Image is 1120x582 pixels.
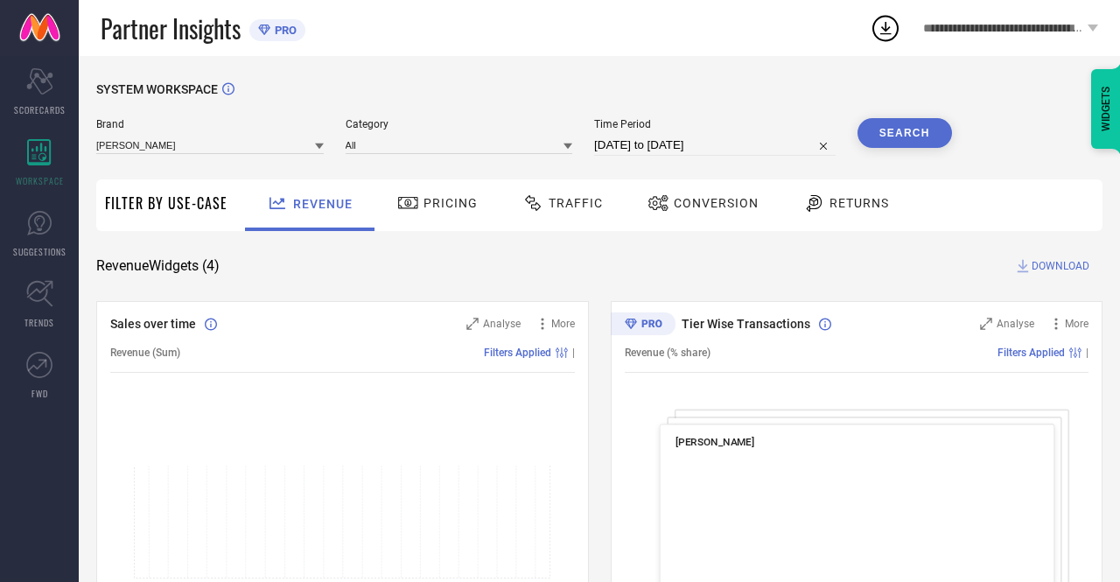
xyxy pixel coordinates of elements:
[13,245,66,258] span: SUGGESTIONS
[96,118,324,130] span: Brand
[101,11,241,46] span: Partner Insights
[483,318,521,330] span: Analyse
[549,196,603,210] span: Traffic
[16,174,64,187] span: WORKSPACE
[594,118,836,130] span: Time Period
[105,193,227,214] span: Filter By Use-Case
[870,12,901,44] div: Open download list
[24,316,54,329] span: TRENDS
[997,347,1065,359] span: Filters Applied
[551,318,575,330] span: More
[625,347,710,359] span: Revenue (% share)
[31,387,48,400] span: FWD
[423,196,478,210] span: Pricing
[1032,257,1089,275] span: DOWNLOAD
[14,103,66,116] span: SCORECARDS
[829,196,889,210] span: Returns
[466,318,479,330] svg: Zoom
[293,197,353,211] span: Revenue
[980,318,992,330] svg: Zoom
[675,436,754,448] span: [PERSON_NAME]
[110,317,196,331] span: Sales over time
[997,318,1034,330] span: Analyse
[594,135,836,156] input: Select time period
[572,347,575,359] span: |
[611,312,675,339] div: Premium
[484,347,551,359] span: Filters Applied
[682,317,810,331] span: Tier Wise Transactions
[346,118,573,130] span: Category
[857,118,952,148] button: Search
[674,196,759,210] span: Conversion
[1086,347,1088,359] span: |
[110,347,180,359] span: Revenue (Sum)
[96,82,218,96] span: SYSTEM WORKSPACE
[270,24,297,37] span: PRO
[96,257,220,275] span: Revenue Widgets ( 4 )
[1065,318,1088,330] span: More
